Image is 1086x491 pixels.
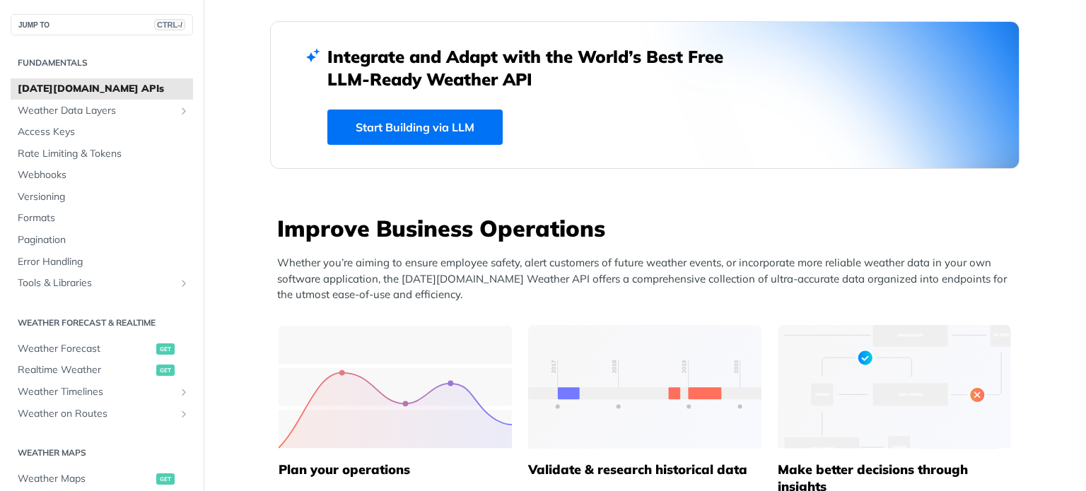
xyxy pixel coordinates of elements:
[11,403,193,425] a: Weather on RoutesShow subpages for Weather on Routes
[277,213,1020,244] h3: Improve Business Operations
[178,105,189,117] button: Show subpages for Weather Data Layers
[277,255,1020,303] p: Whether you’re aiming to ensure employee safety, alert customers of future weather events, or inc...
[18,104,175,118] span: Weather Data Layers
[11,381,193,403] a: Weather TimelinesShow subpages for Weather Timelines
[11,187,193,208] a: Versioning
[528,325,761,449] img: 13d7ca0-group-496-2.svg
[18,125,189,139] span: Access Keys
[11,14,193,35] button: JUMP TOCTRL-/
[11,165,193,186] a: Webhooks
[279,325,512,449] img: 39565e8-group-4962x.svg
[178,408,189,420] button: Show subpages for Weather on Routes
[156,365,175,376] span: get
[327,45,745,90] h2: Integrate and Adapt with the World’s Best Free LLM-Ready Weather API
[778,325,1011,449] img: a22d113-group-496-32x.svg
[18,342,153,356] span: Weather Forecast
[327,110,503,145] a: Start Building via LLM
[11,273,193,294] a: Tools & LibrariesShow subpages for Tools & Libraries
[11,57,193,69] h2: Fundamentals
[11,360,193,381] a: Realtime Weatherget
[156,343,175,355] span: get
[178,278,189,289] button: Show subpages for Tools & Libraries
[18,168,189,182] span: Webhooks
[11,317,193,329] h2: Weather Forecast & realtime
[11,468,193,490] a: Weather Mapsget
[18,276,175,290] span: Tools & Libraries
[18,385,175,399] span: Weather Timelines
[156,473,175,485] span: get
[18,407,175,421] span: Weather on Routes
[11,230,193,251] a: Pagination
[11,100,193,122] a: Weather Data LayersShow subpages for Weather Data Layers
[18,190,189,204] span: Versioning
[528,461,761,478] h5: Validate & research historical data
[11,338,193,360] a: Weather Forecastget
[11,446,193,459] h2: Weather Maps
[11,252,193,273] a: Error Handling
[18,82,189,96] span: [DATE][DOMAIN_NAME] APIs
[18,472,153,486] span: Weather Maps
[18,233,189,247] span: Pagination
[11,208,193,229] a: Formats
[154,19,185,30] span: CTRL-/
[11,143,193,165] a: Rate Limiting & Tokens
[178,386,189,398] button: Show subpages for Weather Timelines
[18,363,153,377] span: Realtime Weather
[18,147,189,161] span: Rate Limiting & Tokens
[18,211,189,225] span: Formats
[11,78,193,100] a: [DATE][DOMAIN_NAME] APIs
[11,122,193,143] a: Access Keys
[279,461,512,478] h5: Plan your operations
[18,255,189,269] span: Error Handling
